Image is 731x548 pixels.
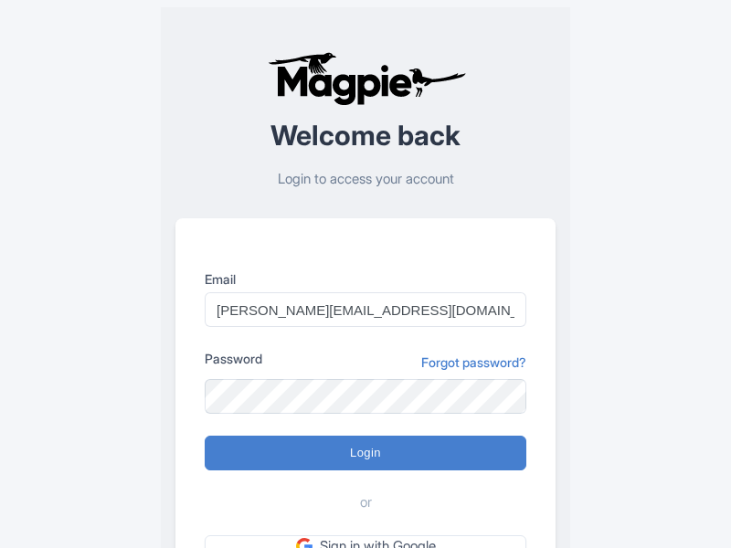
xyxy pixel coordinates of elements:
img: logo-ab69f6fb50320c5b225c76a69d11143b.png [263,51,469,106]
input: you@example.com [205,292,526,327]
p: Login to access your account [175,169,556,190]
a: Forgot password? [421,353,526,372]
h2: Welcome back [175,121,556,151]
label: Email [205,269,526,289]
input: Login [205,436,526,470]
span: or [360,492,372,513]
label: Password [205,349,262,368]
